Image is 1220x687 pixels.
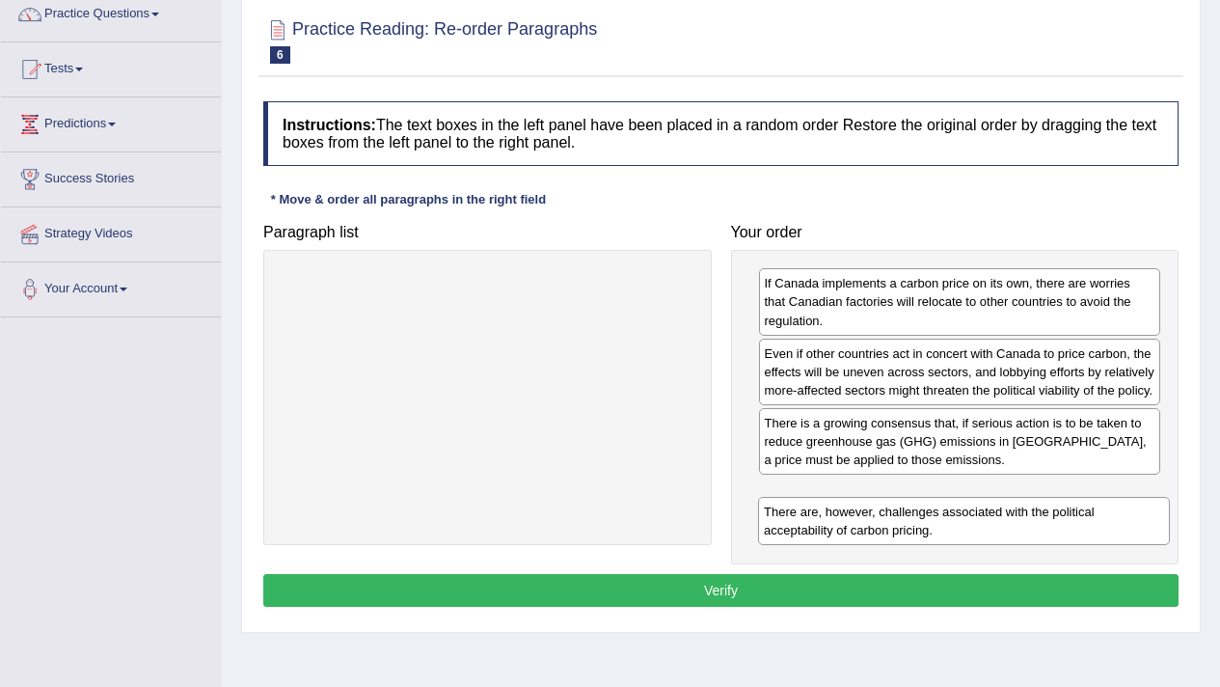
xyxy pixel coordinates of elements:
h4: The text boxes in the left panel have been placed in a random order Restore the original order by... [263,101,1179,166]
div: If Canada implements a carbon price on its own, there are worries that Canadian factories will re... [759,268,1161,335]
div: There is a growing consensus that, if serious action is to be taken to reduce greenhouse gas (GHG... [759,408,1161,475]
h4: Paragraph list [263,224,712,241]
h2: Practice Reading: Re-order Paragraphs [263,15,597,64]
b: Instructions: [283,117,376,133]
a: Your Account [1,262,221,311]
div: There are, however, challenges associated with the political acceptability of carbon pricing. [758,497,1170,545]
div: Even if other countries act in concert with Canada to price carbon, the effects will be uneven ac... [759,339,1161,405]
a: Success Stories [1,152,221,201]
h4: Your order [731,224,1179,241]
div: * Move & order all paragraphs in the right field [263,190,554,208]
a: Strategy Videos [1,207,221,256]
a: Tests [1,42,221,91]
a: Predictions [1,97,221,146]
span: 6 [270,46,290,64]
button: Verify [263,574,1179,607]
